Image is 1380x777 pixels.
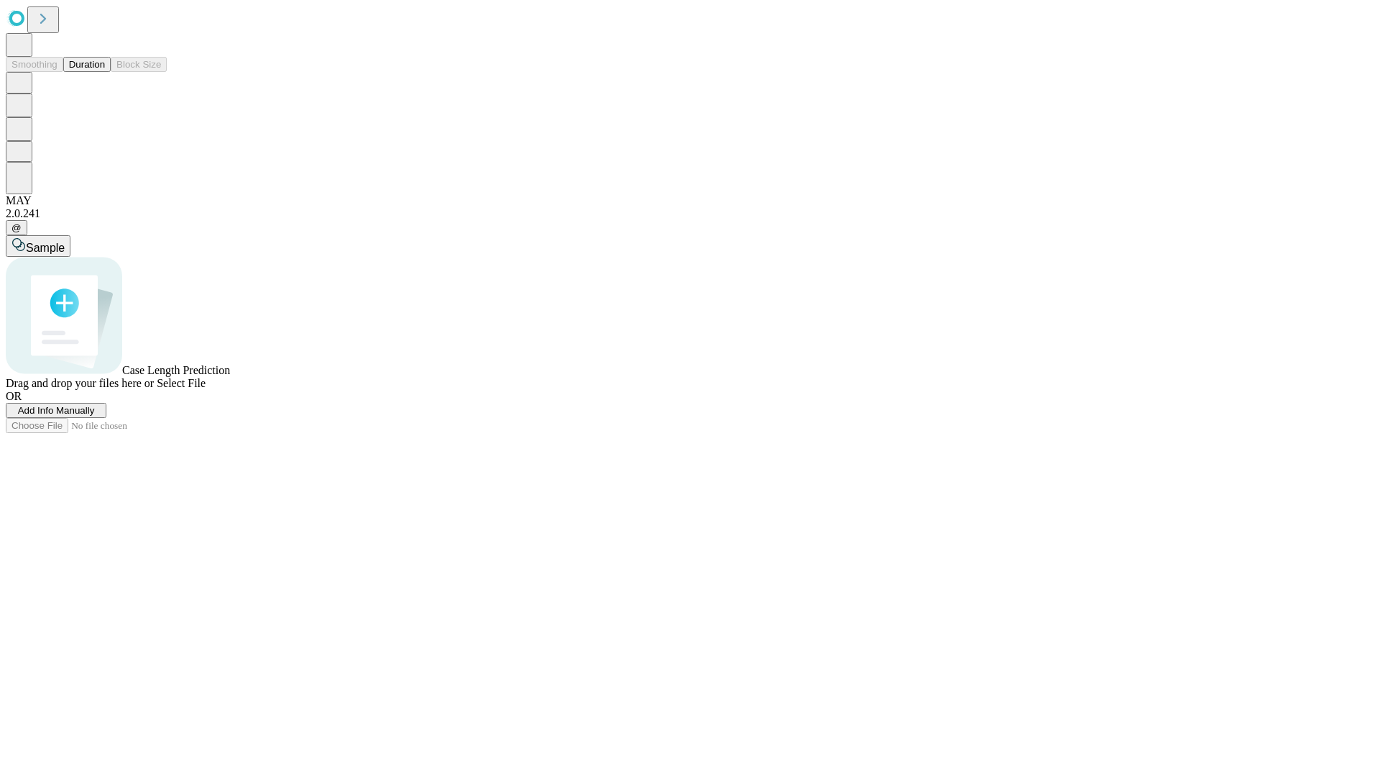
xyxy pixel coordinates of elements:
[6,194,1374,207] div: MAY
[18,405,95,416] span: Add Info Manually
[6,235,70,257] button: Sample
[111,57,167,72] button: Block Size
[6,220,27,235] button: @
[6,57,63,72] button: Smoothing
[26,242,65,254] span: Sample
[6,207,1374,220] div: 2.0.241
[157,377,206,389] span: Select File
[6,403,106,418] button: Add Info Manually
[11,222,22,233] span: @
[6,377,154,389] span: Drag and drop your files here or
[122,364,230,376] span: Case Length Prediction
[6,390,22,402] span: OR
[63,57,111,72] button: Duration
